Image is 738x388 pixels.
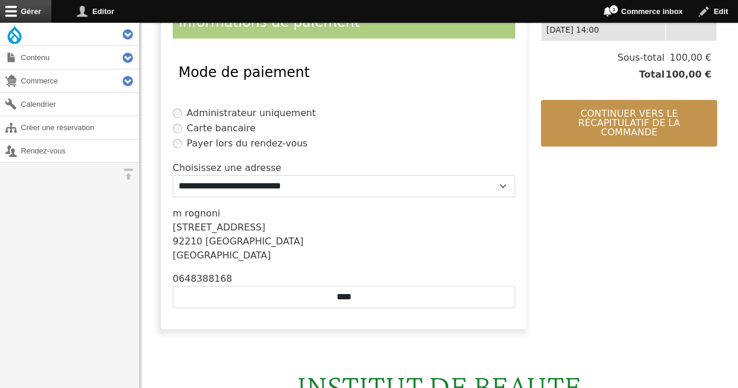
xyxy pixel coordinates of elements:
[117,163,139,186] button: Orientation horizontale
[173,272,515,286] div: 0648388168
[639,68,664,82] span: Total
[179,64,310,81] span: Mode de paiement
[205,236,303,247] span: [GEOGRAPHIC_DATA]
[617,51,664,65] span: Sous-total
[541,100,717,146] button: Continuer vers le récapitulatif de la commande
[609,5,618,14] span: 1
[185,208,221,219] span: rognoni
[187,137,307,151] label: Payer lors du rendez-vous
[173,161,281,175] label: Choisissez une adresse
[173,222,265,233] span: [STREET_ADDRESS]
[173,250,271,261] span: [GEOGRAPHIC_DATA]
[187,106,316,120] label: Administrateur uniquement
[664,51,711,65] span: 100,00 €
[173,236,202,247] span: 92210
[173,208,182,219] span: m
[187,121,256,135] label: Carte bancaire
[664,68,711,82] span: 100,00 €
[666,7,717,41] td: 100,00 €
[546,25,599,34] time: [DATE] 14:00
